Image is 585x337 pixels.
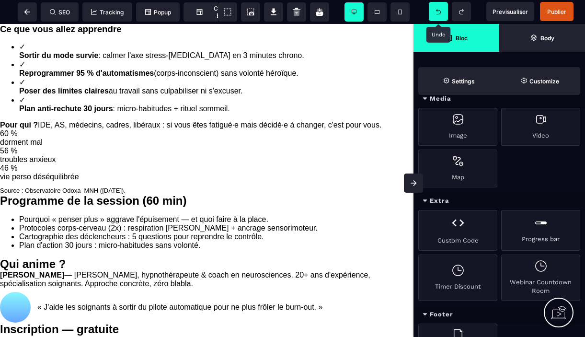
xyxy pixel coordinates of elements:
[413,306,585,324] div: Footer
[145,9,171,16] span: Popup
[456,35,468,42] strong: Bloc
[413,90,585,108] div: Media
[19,45,154,53] strong: Reprogrammer 95 % d'automatismes
[501,255,580,301] div: Webinar Countdown Room
[418,255,497,301] div: Timer Discount
[19,63,413,71] div: au travail sans culpabiliser ni s'excuser.
[188,5,235,19] span: Custom Block
[413,192,585,210] div: Extra
[19,217,413,226] li: Plan d'action 30 jours : micro-habitudes sans volonté.
[91,9,124,16] span: Tracking
[418,210,497,251] div: Custom Code
[19,54,25,62] span: ✓
[19,191,413,200] li: Pourquoi « penser plus » aggrave l'épuisement — et quoi faire à la place.
[499,67,580,95] span: Open Style Manager
[501,210,580,251] div: Progress bar
[540,35,554,42] strong: Body
[218,2,237,22] span: View components
[19,63,109,71] strong: Poser des limites claires
[19,27,98,35] strong: Sortir du mode survie
[529,78,559,85] strong: Customize
[19,81,113,89] strong: Plan anti-rechute 30 jours
[547,8,566,15] span: Publier
[37,279,322,288] p: « J'aide les soignants à sortir du pilote automatique pour ne plus frôler le burn‑out. »
[418,150,497,187] div: Map
[50,9,70,16] span: SEO
[19,209,413,217] li: Cartographie des déclencheurs : 5 questions pour reprendre le contrôle.
[19,45,413,54] div: (corps-inconscient) sans volonté héroïque.
[486,2,534,21] span: Preview
[19,19,25,27] span: ✓
[19,81,413,89] div: : micro-habitudes + rituel sommeil.
[19,72,25,80] span: ✓
[499,24,585,52] span: Open Layer Manager
[19,200,413,209] li: Protocoles corps-cerveau (2x) : respiration [PERSON_NAME] + ancrage sensorimoteur.
[452,78,475,85] strong: Settings
[493,8,528,15] span: Previsualiser
[413,24,499,52] span: Open Blocks
[241,2,260,22] span: Screenshot
[19,27,413,36] div: : calmer l'axe stress-[MEDICAL_DATA] en 3 minutes chrono.
[418,108,497,146] div: Image
[501,108,580,146] div: Video
[19,36,25,45] span: ✓
[418,67,499,95] span: Settings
